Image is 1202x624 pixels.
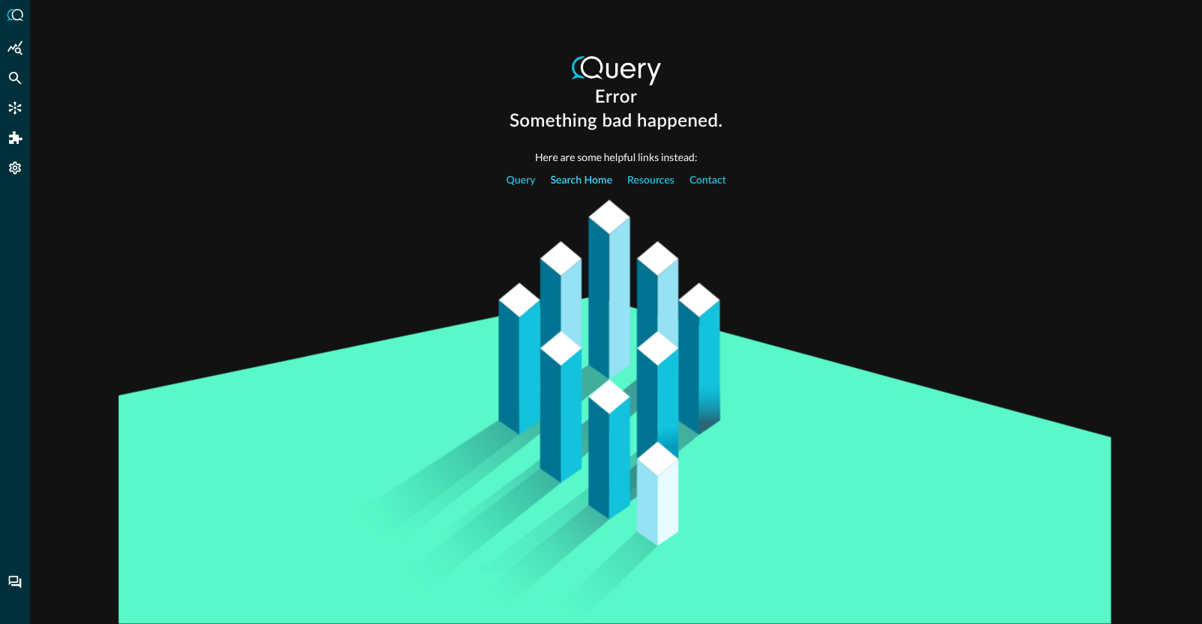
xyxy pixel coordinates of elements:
[3,156,27,180] div: Settings
[3,96,27,120] div: Connectors
[627,165,674,196] a: Resources
[3,66,27,90] div: Federated Search
[3,570,27,594] div: Chat
[3,36,27,60] div: Summary Insights
[535,149,698,165] p: Here are some helpful links instead:
[4,126,28,150] div: Addons
[506,165,535,196] a: Query
[595,85,638,109] h1: Error
[510,109,723,133] h2: Something bad happened.
[689,165,726,196] a: Contact
[550,165,612,196] a: Search Home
